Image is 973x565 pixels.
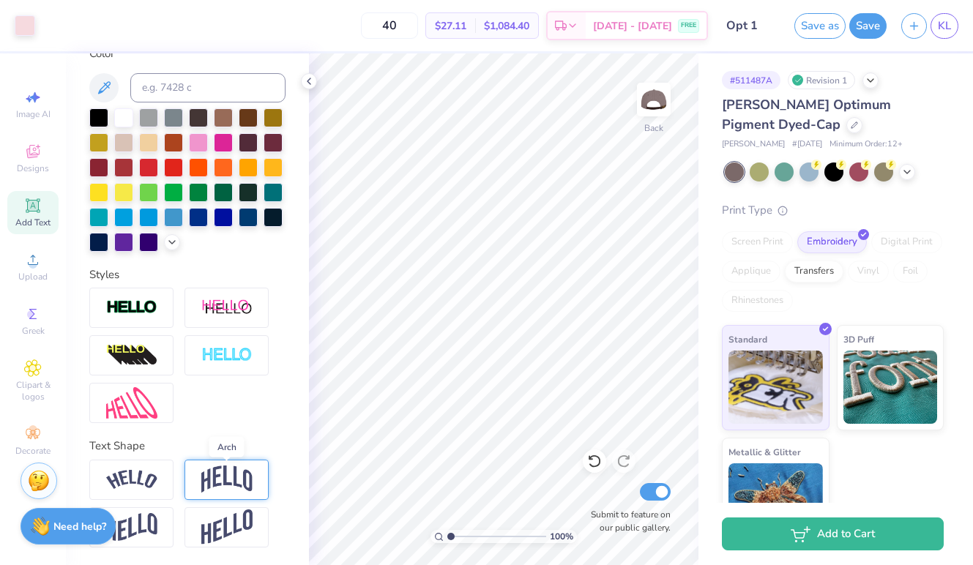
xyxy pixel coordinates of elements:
[722,231,793,253] div: Screen Print
[931,13,958,39] a: KL
[201,347,253,364] img: Negative Space
[89,438,286,454] div: Text Shape
[722,202,944,219] div: Print Type
[644,121,663,135] div: Back
[209,437,245,457] div: Arch
[16,108,51,120] span: Image AI
[89,266,286,283] div: Styles
[18,271,48,282] span: Upload
[639,85,668,114] img: Back
[201,299,253,317] img: Shadow
[15,217,51,228] span: Add Text
[797,231,867,253] div: Embroidery
[106,513,157,542] img: Flag
[843,351,938,424] img: 3D Puff
[53,520,106,534] strong: Need help?
[106,470,157,490] img: Arc
[201,509,253,545] img: Rise
[22,325,45,337] span: Greek
[728,332,767,347] span: Standard
[89,45,286,62] div: Color
[938,18,951,34] span: KL
[106,299,157,316] img: Stroke
[484,18,529,34] span: $1,084.40
[843,332,874,347] span: 3D Puff
[722,290,793,312] div: Rhinestones
[849,13,887,39] button: Save
[593,18,672,34] span: [DATE] - [DATE]
[794,13,846,39] button: Save as
[17,162,49,174] span: Designs
[106,344,157,367] img: 3d Illusion
[830,138,903,151] span: Minimum Order: 12 +
[785,261,843,282] div: Transfers
[871,231,942,253] div: Digital Print
[728,444,801,460] span: Metallic & Glitter
[106,387,157,419] img: Free Distort
[792,138,822,151] span: # [DATE]
[15,445,51,457] span: Decorate
[715,11,787,40] input: Untitled Design
[7,379,59,403] span: Clipart & logos
[722,261,780,282] div: Applique
[728,463,823,536] img: Metallic & Glitter
[728,351,823,424] img: Standard
[722,96,891,133] span: [PERSON_NAME] Optimum Pigment Dyed-Cap
[130,73,286,102] input: e.g. 7428 c
[361,12,418,39] input: – –
[722,71,780,89] div: # 511487A
[201,465,253,493] img: Arch
[722,138,785,151] span: [PERSON_NAME]
[550,530,573,543] span: 100 %
[848,261,889,282] div: Vinyl
[435,18,466,34] span: $27.11
[722,517,944,550] button: Add to Cart
[893,261,928,282] div: Foil
[583,508,671,534] label: Submit to feature on our public gallery.
[788,71,855,89] div: Revision 1
[681,20,696,31] span: FREE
